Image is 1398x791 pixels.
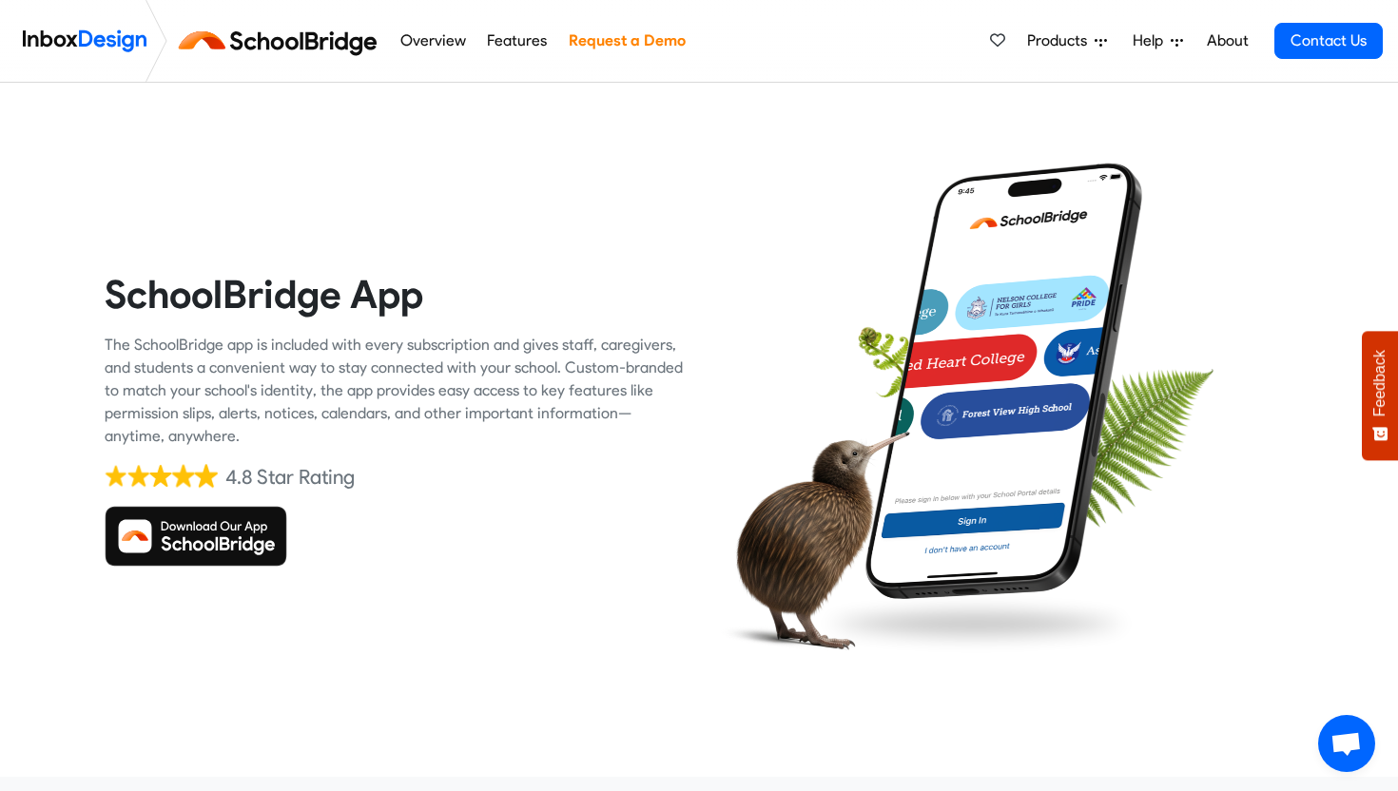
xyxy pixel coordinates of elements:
img: kiwi_bird.png [713,414,910,666]
a: Help [1125,22,1191,60]
img: schoolbridge logo [175,18,389,64]
span: Products [1027,29,1095,52]
a: Open chat [1318,715,1375,772]
img: phone.png [851,162,1156,601]
a: Features [482,22,553,60]
div: The SchoolBridge app is included with every subscription and gives staff, caregivers, and student... [105,334,685,448]
img: shadow.png [811,588,1140,659]
a: Contact Us [1274,23,1383,59]
heading: SchoolBridge App [105,270,685,318]
a: Request a Demo [563,22,690,60]
div: 4.8 Star Rating [225,463,355,492]
a: Products [1019,22,1115,60]
span: Feedback [1371,350,1388,416]
a: About [1201,22,1253,60]
button: Feedback - Show survey [1362,331,1398,460]
a: Overview [395,22,471,60]
img: Download SchoolBridge App [105,506,287,567]
span: Help [1133,29,1171,52]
